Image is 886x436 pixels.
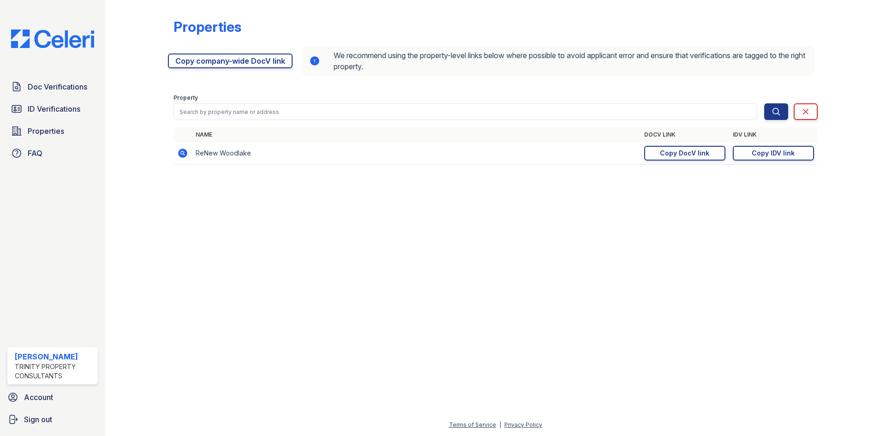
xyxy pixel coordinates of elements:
a: Terms of Service [449,421,496,428]
a: Doc Verifications [7,78,98,96]
div: | [499,421,501,428]
a: Copy company-wide DocV link [168,54,293,68]
th: Name [192,127,641,142]
span: ID Verifications [28,103,80,114]
th: IDV Link [729,127,818,142]
a: Properties [7,122,98,140]
div: Properties [174,18,241,35]
div: We recommend using the property-level links below where possible to avoid applicant error and ens... [302,46,814,76]
span: Account [24,392,53,403]
a: ID Verifications [7,100,98,118]
a: Privacy Policy [504,421,542,428]
div: Copy DocV link [660,149,709,158]
span: Doc Verifications [28,81,87,92]
div: [PERSON_NAME] [15,351,94,362]
img: CE_Logo_Blue-a8612792a0a2168367f1c8372b55b34899dd931a85d93a1a3d3e32e68fde9ad4.png [4,30,102,48]
a: Account [4,388,102,406]
a: Copy IDV link [733,146,814,161]
div: Trinity Property Consultants [15,362,94,381]
span: FAQ [28,148,42,159]
div: Copy IDV link [752,149,795,158]
label: Property [174,94,198,102]
th: DocV Link [641,127,729,142]
a: Copy DocV link [644,146,725,161]
a: FAQ [7,144,98,162]
span: Sign out [24,414,52,425]
td: ReNew Woodlake [192,142,641,165]
input: Search by property name or address [174,103,757,120]
a: Sign out [4,410,102,429]
span: Properties [28,125,64,137]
